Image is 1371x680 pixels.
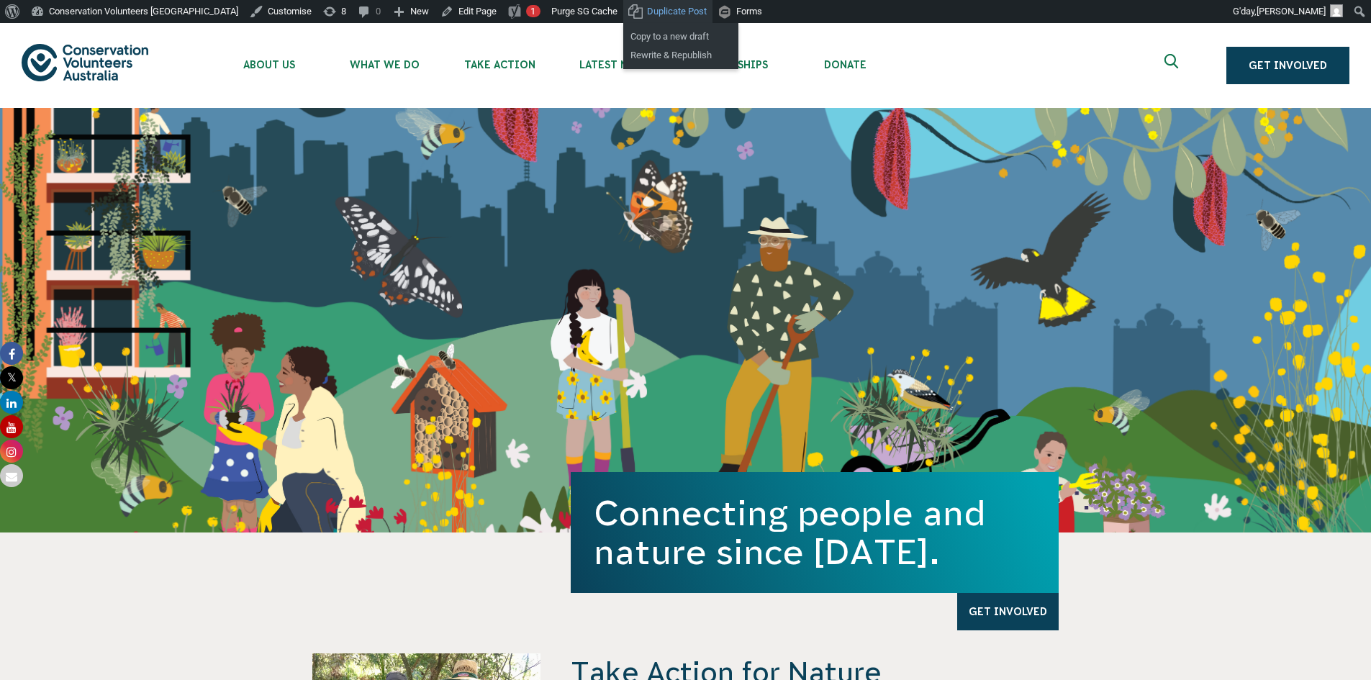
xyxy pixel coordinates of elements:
[623,46,738,65] a: Rewrite & Republish
[1226,47,1349,84] a: Get Involved
[1257,6,1326,17] span: [PERSON_NAME]
[212,59,327,71] span: About Us
[623,27,738,46] a: Copy to a new draft
[212,23,327,108] li: About Us
[1156,48,1190,83] button: Expand search box Close search box
[594,494,1036,571] h1: Connecting people and nature since [DATE].
[957,593,1059,630] a: Get Involved
[787,59,902,71] span: Donate
[22,44,148,81] img: logo.svg
[1164,54,1182,77] span: Expand search box
[327,23,442,108] li: What We Do
[442,23,557,108] li: Take Action
[530,6,535,17] span: 1
[557,59,672,71] span: Latest News
[327,59,442,71] span: What We Do
[442,59,557,71] span: Take Action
